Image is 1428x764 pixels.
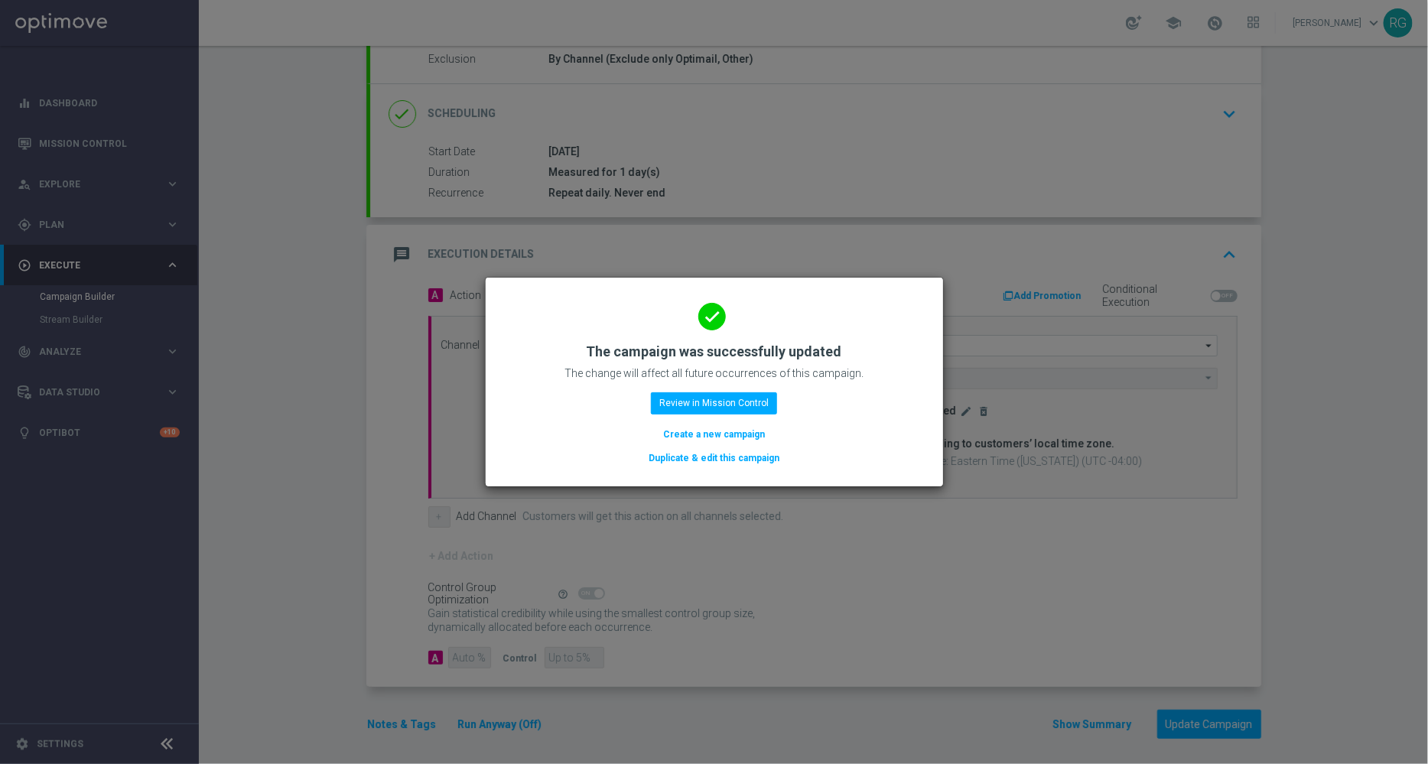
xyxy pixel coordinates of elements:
button: Review in Mission Control [651,392,777,414]
i: done [698,303,726,330]
button: Duplicate & edit this campaign [647,450,781,467]
p: The change will affect all future occurrences of this campaign. [564,366,864,380]
button: Create a new campaign [662,426,766,443]
h2: The campaign was successfully updated [587,343,842,361]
